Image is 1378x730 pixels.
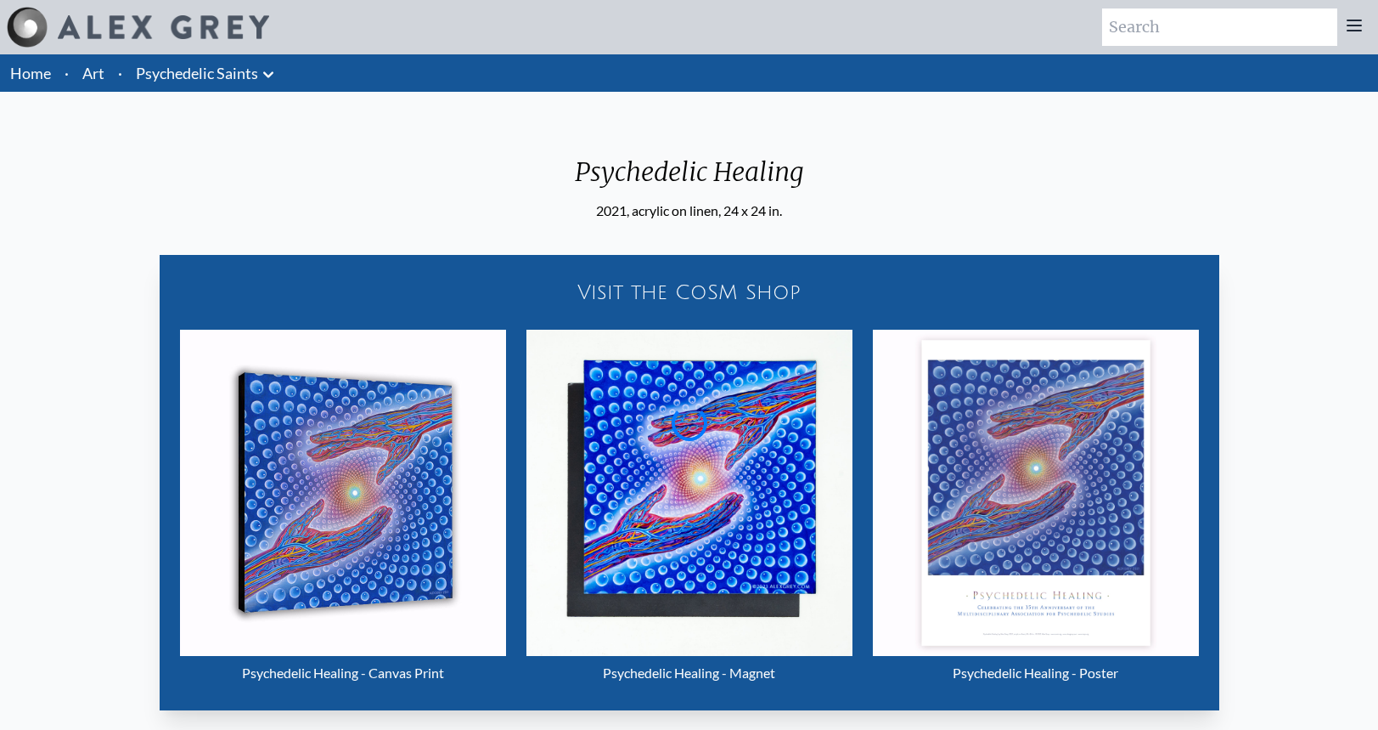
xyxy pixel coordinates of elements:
[111,54,129,92] li: ·
[82,61,104,85] a: Art
[526,656,852,690] div: Psychedelic Healing - Magnet
[136,61,258,85] a: Psychedelic Saints
[561,156,818,201] div: Psychedelic Healing
[1102,8,1337,46] input: Search
[170,265,1209,320] a: Visit the CoSM Shop
[180,656,506,690] div: Psychedelic Healing - Canvas Print
[180,330,506,656] img: Psychedelic Healing - Canvas Print
[873,656,1199,690] div: Psychedelic Healing - Poster
[873,330,1199,656] img: Psychedelic Healing - Poster
[58,54,76,92] li: ·
[180,330,506,690] a: Psychedelic Healing - Canvas Print
[561,201,818,221] div: 2021, acrylic on linen, 24 x 24 in.
[10,64,51,82] a: Home
[526,330,852,690] a: Psychedelic Healing - Magnet
[526,330,852,656] img: Psychedelic Healing - Magnet
[873,330,1199,690] a: Psychedelic Healing - Poster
